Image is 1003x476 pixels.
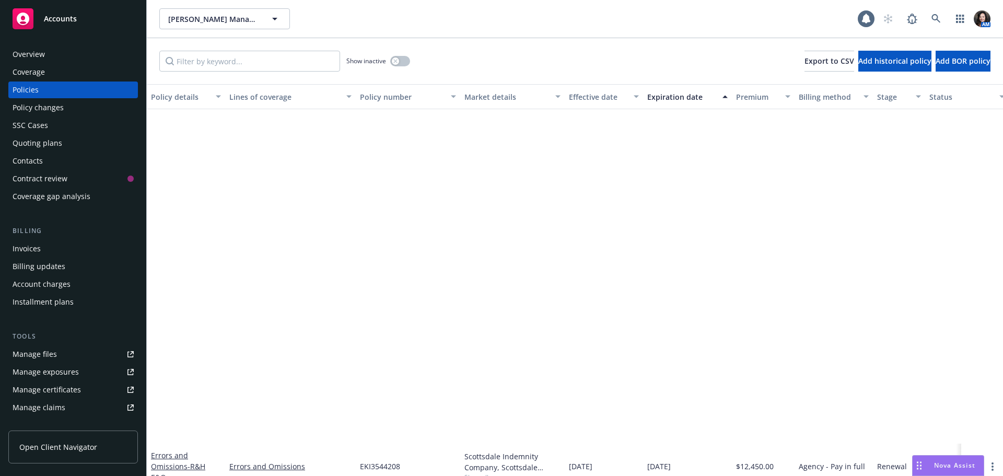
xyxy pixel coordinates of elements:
[346,56,386,65] span: Show inactive
[8,117,138,134] a: SSC Cases
[225,84,356,109] button: Lines of coverage
[986,460,999,473] a: more
[799,461,865,472] span: Agency - Pay in full
[950,8,971,29] a: Switch app
[8,346,138,363] a: Manage files
[8,170,138,187] a: Contract review
[464,91,549,102] div: Market details
[8,226,138,236] div: Billing
[643,84,732,109] button: Expiration date
[569,461,592,472] span: [DATE]
[8,258,138,275] a: Billing updates
[8,399,138,416] a: Manage claims
[647,91,716,102] div: Expiration date
[936,56,990,66] span: Add BOR policy
[858,51,931,72] button: Add historical policy
[13,417,62,434] div: Manage BORs
[732,84,795,109] button: Premium
[736,91,779,102] div: Premium
[799,91,857,102] div: Billing method
[13,276,71,293] div: Account charges
[13,188,90,205] div: Coverage gap analysis
[159,8,290,29] button: [PERSON_NAME] Management Corporation
[13,170,67,187] div: Contract review
[13,346,57,363] div: Manage files
[8,4,138,33] a: Accounts
[936,51,990,72] button: Add BOR policy
[13,64,45,80] div: Coverage
[8,64,138,80] a: Coverage
[13,258,65,275] div: Billing updates
[8,82,138,98] a: Policies
[13,364,79,380] div: Manage exposures
[934,461,975,470] span: Nova Assist
[877,91,909,102] div: Stage
[464,451,561,473] div: Scottsdale Indemnity Company, Scottsdale Insurance Company (Nationwide), [GEOGRAPHIC_DATA]
[926,8,947,29] a: Search
[13,240,41,257] div: Invoices
[360,461,400,472] span: EKI3544208
[804,56,854,66] span: Export to CSV
[647,461,671,472] span: [DATE]
[912,455,984,476] button: Nova Assist
[858,56,931,66] span: Add historical policy
[565,84,643,109] button: Effective date
[13,117,48,134] div: SSC Cases
[877,461,907,472] span: Renewal
[929,91,993,102] div: Status
[147,84,225,109] button: Policy details
[8,381,138,398] a: Manage certificates
[13,135,62,152] div: Quoting plans
[168,14,259,25] span: [PERSON_NAME] Management Corporation
[974,10,990,27] img: photo
[19,442,97,452] span: Open Client Navigator
[8,331,138,342] div: Tools
[902,8,923,29] a: Report a Bug
[360,91,445,102] div: Policy number
[913,456,926,475] div: Drag to move
[356,84,460,109] button: Policy number
[13,381,81,398] div: Manage certificates
[569,91,627,102] div: Effective date
[8,135,138,152] a: Quoting plans
[229,461,352,472] a: Errors and Omissions
[8,153,138,169] a: Contacts
[13,46,45,63] div: Overview
[151,91,209,102] div: Policy details
[795,84,873,109] button: Billing method
[8,417,138,434] a: Manage BORs
[13,294,74,310] div: Installment plans
[8,46,138,63] a: Overview
[878,8,899,29] a: Start snowing
[44,15,77,23] span: Accounts
[8,276,138,293] a: Account charges
[460,84,565,109] button: Market details
[8,240,138,257] a: Invoices
[873,84,925,109] button: Stage
[8,364,138,380] a: Manage exposures
[13,99,64,116] div: Policy changes
[736,461,774,472] span: $12,450.00
[159,51,340,72] input: Filter by keyword...
[8,294,138,310] a: Installment plans
[13,82,39,98] div: Policies
[229,91,340,102] div: Lines of coverage
[8,188,138,205] a: Coverage gap analysis
[804,51,854,72] button: Export to CSV
[8,99,138,116] a: Policy changes
[13,153,43,169] div: Contacts
[13,399,65,416] div: Manage claims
